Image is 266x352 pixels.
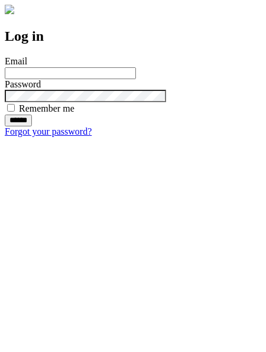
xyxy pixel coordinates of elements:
label: Password [5,79,41,89]
label: Email [5,56,27,66]
h2: Log in [5,28,261,44]
img: logo-4e3dc11c47720685a147b03b5a06dd966a58ff35d612b21f08c02c0306f2b779.png [5,5,14,14]
a: Forgot your password? [5,126,92,136]
label: Remember me [19,103,74,113]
